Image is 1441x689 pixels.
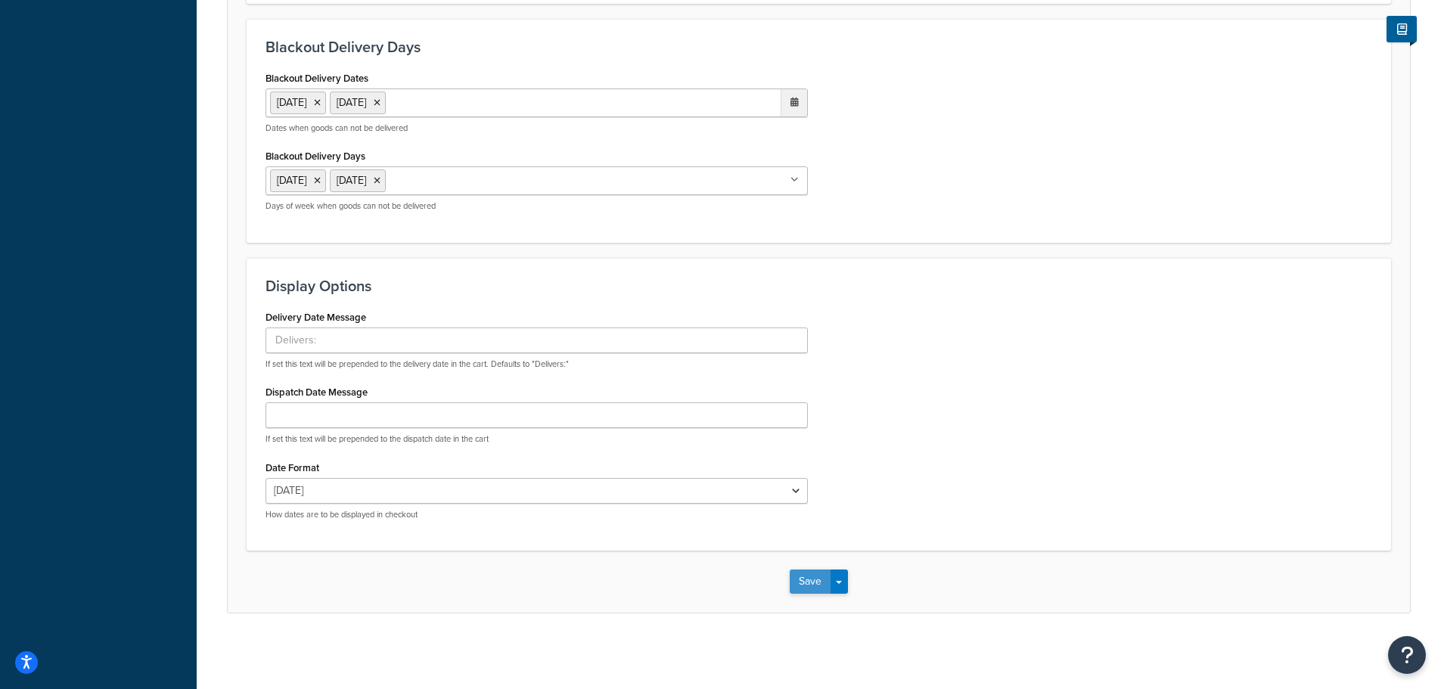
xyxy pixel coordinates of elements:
p: If set this text will be prepended to the delivery date in the cart. Defaults to "Delivers:" [266,358,808,370]
span: [DATE] [277,172,306,188]
input: Delivers: [266,327,808,353]
li: [DATE] [270,92,326,114]
h3: Display Options [266,278,1372,294]
label: Blackout Delivery Dates [266,73,368,84]
button: Show Help Docs [1387,16,1417,42]
button: Open Resource Center [1388,636,1426,674]
label: Dispatch Date Message [266,386,368,398]
button: Save [790,570,831,594]
label: Delivery Date Message [266,312,366,323]
label: Date Format [266,462,319,473]
p: Dates when goods can not be delivered [266,123,808,134]
li: [DATE] [330,92,386,114]
span: [DATE] [337,172,366,188]
p: Days of week when goods can not be delivered [266,200,808,212]
p: How dates are to be displayed in checkout [266,509,808,520]
p: If set this text will be prepended to the dispatch date in the cart [266,433,808,445]
label: Blackout Delivery Days [266,151,365,162]
h3: Blackout Delivery Days [266,39,1372,55]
